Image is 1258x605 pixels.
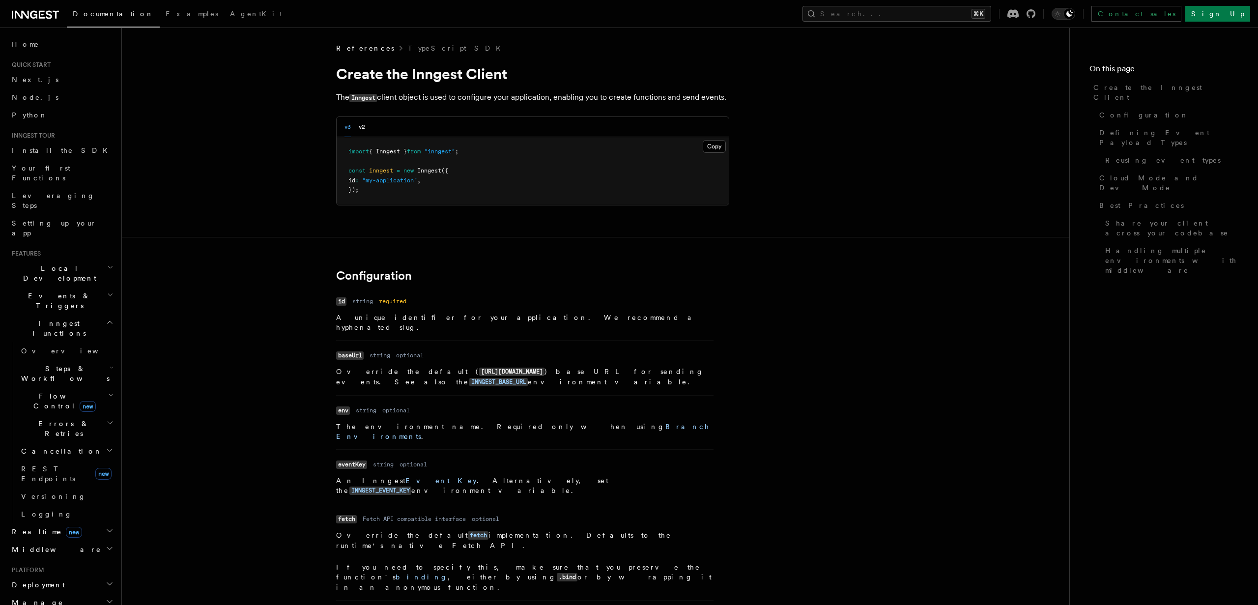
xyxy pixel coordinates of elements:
span: Inngest Functions [8,318,106,338]
span: ; [455,148,458,155]
span: { Inngest } [369,148,407,155]
h4: On this page [1089,63,1238,79]
a: Your first Functions [8,159,115,187]
span: Your first Functions [12,164,70,182]
code: fetch [336,515,357,523]
a: binding [396,573,448,581]
dd: optional [472,515,499,523]
span: }); [348,186,359,193]
span: "my-application" [362,177,417,184]
dd: string [356,406,376,414]
a: Event Key [405,477,477,485]
span: Node.js [12,93,58,101]
span: Leveraging Steps [12,192,95,209]
span: AgentKit [230,10,282,18]
p: The client object is used to configure your application, enabling you to create functions and sen... [336,90,729,105]
span: Inngest [417,167,441,174]
p: A unique identifier for your application. We recommend a hyphenated slug. [336,313,714,332]
p: An Inngest . Alternatively, set the environment variable. [336,476,714,496]
a: Reusing event types [1101,151,1238,169]
span: = [397,167,400,174]
dd: string [373,461,394,468]
span: Defining Event Payload Types [1099,128,1238,147]
button: Events & Triggers [8,287,115,315]
code: baseUrl [336,351,364,360]
span: Setting up your app [12,219,96,237]
a: AgentKit [224,3,288,27]
span: id [348,177,355,184]
span: "inngest" [424,148,455,155]
span: new [95,468,112,480]
a: Versioning [17,488,115,505]
a: Best Practices [1095,197,1238,214]
span: Create the Inngest Client [1093,83,1238,102]
a: Cloud Mode and Dev Mode [1095,169,1238,197]
span: ({ [441,167,448,174]
a: Documentation [67,3,160,28]
span: Errors & Retries [17,419,107,438]
button: Cancellation [17,442,115,460]
span: new [66,527,82,538]
a: INNGEST_EVENT_KEY [349,487,411,494]
button: v3 [344,117,351,137]
button: Deployment [8,576,115,594]
a: Python [8,106,115,124]
dd: optional [400,461,427,468]
span: Cancellation [17,446,102,456]
span: Share your client across your codebase [1105,218,1238,238]
span: Steps & Workflows [17,364,110,383]
a: Setting up your app [8,214,115,242]
span: new [403,167,414,174]
span: Local Development [8,263,107,283]
span: Best Practices [1099,201,1184,210]
span: References [336,43,394,53]
span: Platform [8,566,44,574]
a: Next.js [8,71,115,88]
a: Leveraging Steps [8,187,115,214]
span: Documentation [73,10,154,18]
span: Versioning [21,492,86,500]
span: Home [12,39,39,49]
button: Errors & Retries [17,415,115,442]
a: Contact sales [1091,6,1181,22]
a: Share your client across your codebase [1101,214,1238,242]
span: import [348,148,369,155]
p: Override the default ( ) base URL for sending events. See also the environment variable. [336,367,714,387]
span: Handling multiple environments with middleware [1105,246,1238,275]
button: Realtimenew [8,523,115,541]
span: Reusing event types [1105,155,1221,165]
span: Inngest tour [8,132,55,140]
button: Steps & Workflows [17,360,115,387]
kbd: ⌘K [972,9,985,19]
span: REST Endpoints [21,465,75,483]
a: Create the Inngest Client [1089,79,1238,106]
span: Examples [166,10,218,18]
a: Handling multiple environments with middleware [1101,242,1238,279]
span: Quick start [8,61,51,69]
a: Overview [17,342,115,360]
dd: required [379,297,406,305]
a: Configuration [336,269,412,283]
span: Features [8,250,41,258]
span: : [355,177,359,184]
code: env [336,406,350,415]
dd: string [352,297,373,305]
a: Home [8,35,115,53]
p: Override the default implementation. Defaults to the runtime's native Fetch API. [336,530,714,550]
div: Inngest Functions [8,342,115,523]
span: new [80,401,96,412]
span: Python [12,111,48,119]
button: Flow Controlnew [17,387,115,415]
span: Events & Triggers [8,291,107,311]
span: Cloud Mode and Dev Mode [1099,173,1238,193]
p: If you need to specify this, make sure that you preserve the function's , either by using or by w... [336,562,714,592]
button: Inngest Functions [8,315,115,342]
span: const [348,167,366,174]
code: .bind [557,573,577,581]
span: Logging [21,510,72,518]
span: Configuration [1099,110,1189,120]
span: Install the SDK [12,146,114,154]
span: from [407,148,421,155]
code: id [336,297,346,306]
